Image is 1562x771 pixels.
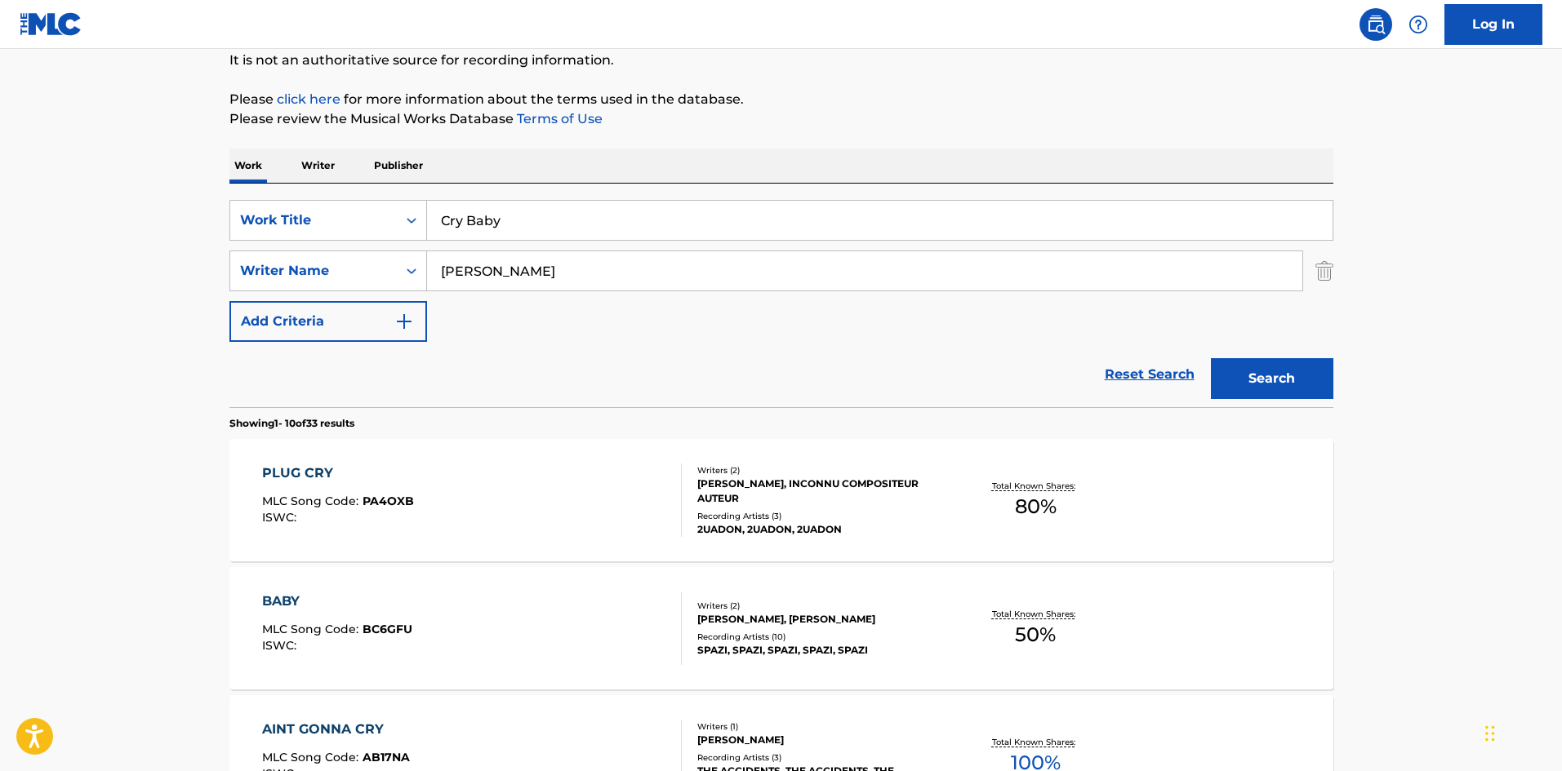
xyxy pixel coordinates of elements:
[229,200,1333,407] form: Search Form
[1485,709,1495,758] div: Drag
[992,736,1079,748] p: Total Known Shares:
[240,261,387,281] div: Writer Name
[262,638,300,653] span: ISWC :
[262,720,410,739] div: AINT GONNA CRY
[229,90,1333,109] p: Please for more information about the terms used in the database.
[262,622,363,636] span: MLC Song Code :
[1360,8,1392,41] a: Public Search
[262,463,414,483] div: PLUG CRY
[363,494,414,508] span: PA4OXB
[229,567,1333,689] a: BABYMLC Song Code:BC6GFUISWC:Writers (2)[PERSON_NAME], [PERSON_NAME]Recording Artists (10)SPAZI, ...
[363,750,410,764] span: AB17NA
[1366,15,1386,34] img: search
[697,631,944,643] div: Recording Artists ( 10 )
[697,643,944,658] div: SPAZI, SPAZI, SPAZI, SPAZI, SPAZI
[1480,693,1562,771] iframe: Chat Widget
[1015,492,1057,521] span: 80 %
[697,733,944,747] div: [PERSON_NAME]
[697,720,944,733] div: Writers ( 1 )
[697,600,944,612] div: Writers ( 2 )
[697,510,944,522] div: Recording Artists ( 3 )
[1097,357,1203,392] a: Reset Search
[363,622,412,636] span: BC6GFU
[697,612,944,627] div: [PERSON_NAME], [PERSON_NAME]
[992,608,1079,620] p: Total Known Shares:
[369,148,428,183] p: Publisher
[229,301,427,342] button: Add Criteria
[262,494,363,508] span: MLC Song Code :
[1408,15,1428,34] img: help
[296,148,340,183] p: Writer
[240,210,387,230] div: Work Title
[1444,4,1542,45] a: Log In
[262,750,363,764] span: MLC Song Code :
[229,148,267,183] p: Work
[1402,8,1435,41] div: Help
[992,480,1079,492] p: Total Known Shares:
[229,51,1333,70] p: It is not an authoritative source for recording information.
[229,416,354,431] p: Showing 1 - 10 of 33 results
[20,12,82,36] img: MLC Logo
[1015,620,1056,649] span: 50 %
[514,111,603,126] a: Terms of Use
[1315,250,1333,291] img: Delete Criterion
[697,522,944,537] div: 2UADON, 2UADON, 2UADON
[262,510,300,525] span: ISWC :
[697,751,944,764] div: Recording Artists ( 3 )
[229,439,1333,561] a: PLUG CRYMLC Song Code:PA4OXBISWC:Writers (2)[PERSON_NAME], INCONNU COMPOSITEUR AUTEURRecording Ar...
[1211,358,1333,399] button: Search
[262,592,412,611] div: BABY
[277,91,340,107] a: click here
[229,109,1333,129] p: Please review the Musical Works Database
[394,312,414,331] img: 9d2ae6d4665cec9f34b9.svg
[697,476,944,506] div: [PERSON_NAME], INCONNU COMPOSITEUR AUTEUR
[697,464,944,476] div: Writers ( 2 )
